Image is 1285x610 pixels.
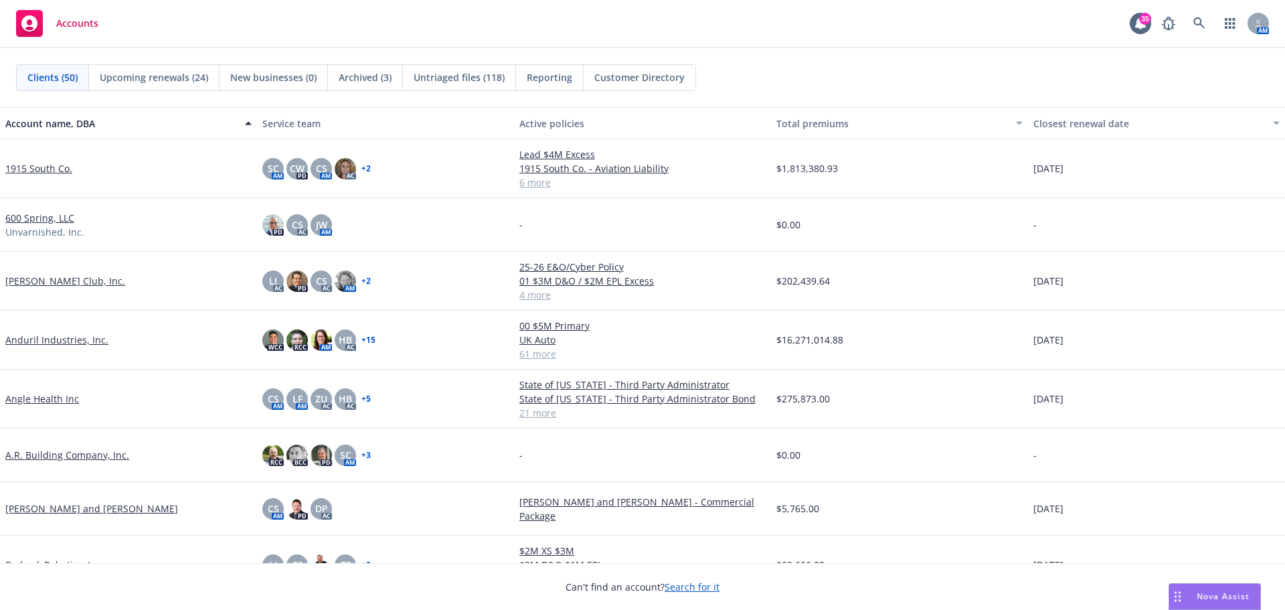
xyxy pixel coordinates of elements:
img: photo [311,554,332,576]
a: + 3 [361,561,371,569]
div: Service team [262,117,509,131]
button: Active policies [514,107,771,139]
a: State of [US_STATE] - Third Party Administrator [519,378,766,392]
span: [DATE] [1033,392,1063,406]
span: Unvarnished, Inc. [5,225,84,239]
span: [DATE] [1033,502,1063,516]
span: LF [292,392,303,406]
span: CS [268,392,279,406]
img: photo [335,271,356,292]
span: TF [341,558,351,572]
span: [DATE] [1033,274,1063,288]
a: A.R. Building Company, Inc. [5,448,129,462]
a: Anduril Industries, Inc. [5,333,108,347]
span: $1,813,380.93 [776,161,838,175]
a: 01 $3M D&O / $2M EPL Excess [519,274,766,288]
img: photo [286,498,308,520]
a: 6 more [519,175,766,189]
span: LI [269,558,277,572]
span: JW [316,218,327,232]
span: Archived (3) [339,70,392,84]
div: Total premiums [776,117,1008,131]
span: - [519,448,523,462]
a: 4 more [519,288,766,302]
span: [DATE] [1033,558,1063,572]
span: New businesses (0) [230,70,317,84]
img: photo [335,158,356,179]
span: HB [339,333,352,347]
div: Drag to move [1169,584,1186,609]
span: - [519,218,523,232]
span: $275,873.00 [776,392,830,406]
img: photo [286,271,308,292]
a: 25-26 E&O/Cyber Policy [519,260,766,274]
img: photo [286,445,308,466]
span: CW [290,161,305,175]
span: $0.00 [776,218,800,232]
button: Service team [257,107,514,139]
span: Untriaged files (118) [414,70,505,84]
a: Accounts [11,5,104,42]
a: + 2 [361,165,371,173]
div: Active policies [519,117,766,131]
span: LI [269,274,277,288]
a: 00 $5M Primary [519,319,766,333]
a: + 15 [361,336,375,344]
span: $63,666.00 [776,558,825,572]
a: 1915 South Co. - Aviation Liability [519,161,766,175]
img: photo [311,329,332,351]
span: CS [292,558,303,572]
a: Bedrock Robotics, Inc [5,558,101,572]
a: Search for it [665,581,719,593]
a: $3M D&O $1M EPL [519,558,766,572]
span: $202,439.64 [776,274,830,288]
span: Clients (50) [27,70,78,84]
a: State of [US_STATE] - Third Party Administrator Bond [519,392,766,406]
span: - [1033,448,1037,462]
a: + 3 [361,451,371,459]
span: $5,765.00 [776,502,819,516]
div: Account name, DBA [5,117,237,131]
span: Reporting [527,70,572,84]
a: $2M XS $3M [519,544,766,558]
a: Switch app [1217,10,1244,37]
span: $16,271,014.88 [776,333,843,347]
span: Accounts [56,18,98,29]
span: DP [315,502,328,516]
div: 35 [1139,13,1151,25]
img: photo [262,329,284,351]
span: SC [340,448,351,462]
a: UK Auto [519,333,766,347]
a: [PERSON_NAME] and [PERSON_NAME] [5,502,178,516]
a: 600 Spring, LLC [5,211,74,225]
a: Lead $4M Excess [519,147,766,161]
span: [DATE] [1033,161,1063,175]
span: Can't find an account? [566,580,719,594]
a: 61 more [519,347,766,361]
span: ZU [315,392,327,406]
span: HB [339,392,352,406]
a: Angle Health Inc [5,392,79,406]
span: Customer Directory [594,70,685,84]
a: + 2 [361,277,371,285]
a: 1915 South Co. [5,161,72,175]
img: photo [262,214,284,236]
span: - [1033,218,1037,232]
div: Closest renewal date [1033,117,1265,131]
span: Nova Assist [1197,591,1250,602]
span: CS [268,502,279,516]
a: [PERSON_NAME] and [PERSON_NAME] - Commercial Package [519,495,766,523]
span: $0.00 [776,448,800,462]
a: 21 more [519,406,766,420]
span: Upcoming renewals (24) [100,70,208,84]
span: SC [268,161,279,175]
img: photo [262,445,284,466]
span: CS [316,161,327,175]
span: [DATE] [1033,333,1063,347]
a: Search [1186,10,1213,37]
button: Nova Assist [1169,583,1261,610]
